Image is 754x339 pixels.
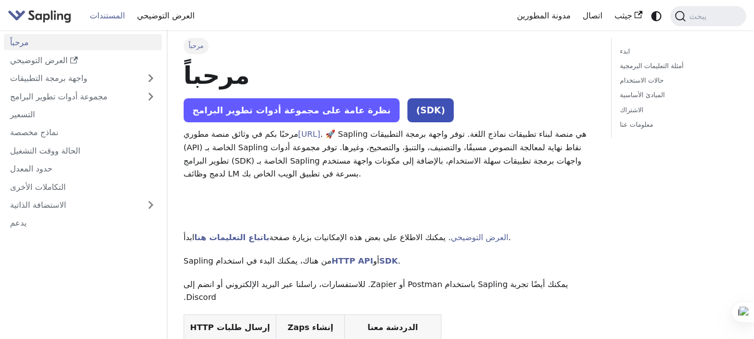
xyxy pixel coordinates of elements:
[4,142,162,159] a: الحالة ووقت التشغيل
[140,88,162,104] button: توسيع فئة الشريط الجانبي 'SDK'
[10,128,59,137] font: نماذج مخصصة
[4,34,162,50] a: مرحباً
[140,70,162,87] button: توسيع فئة الشريط الجانبي 'API'
[451,233,508,242] a: العرض التوضيحي
[10,218,27,227] font: يدعم
[398,256,401,265] font: .
[583,11,602,20] font: اتصال
[190,323,270,332] font: إرسال طلبات HTTP
[373,256,380,265] font: أو
[10,146,80,155] font: الحالة ووقت التشغيل
[379,256,397,265] a: SDK
[298,130,320,139] a: [URL]
[194,233,269,242] a: باتباع التعليمات هنا
[137,11,195,20] font: العرض التوضيحي
[508,233,511,242] font: .
[184,233,195,242] font: ابدأ
[184,98,400,122] a: نظرة عامة على مجموعة أدوات تطوير البرامج
[189,42,204,50] font: مرحباً
[620,62,684,70] font: أمثلة التعليمات البرمجية
[10,200,66,209] font: الاستضافة الذاتية
[10,38,28,47] font: مرحباً
[620,90,734,101] a: المبادئ الأساسية
[287,323,333,332] font: إنشاء Zaps
[4,107,162,123] a: التسعير
[620,77,664,84] font: حالات الاستخدام
[4,70,140,87] a: واجهة برمجة التطبيقات
[620,120,734,130] a: معلومات عنا
[8,8,71,24] img: شتلة.اي
[184,256,332,265] font: من هناك، يمكنك البدء في استخدام Sapling
[577,7,608,25] a: اتصال
[407,98,454,122] a: (SDK)
[10,164,52,173] font: حدود المعدل
[4,161,162,177] a: حدود المعدل
[184,38,595,54] nav: فتات الخبز
[614,11,632,20] font: جيثب
[648,8,664,24] button: التبديل بين الوضع الداكن والفاتح (وضع النظام حاليًا)
[184,130,298,139] font: مرحبًا بكم في وثائق منصة مطوري
[416,105,445,116] font: (SDK)
[620,47,630,55] font: ابدء
[689,12,707,21] font: يبحث
[4,52,162,69] a: العرض التوضيحي
[608,7,648,25] a: جيثب
[10,183,66,192] font: التكاملات الأخرى
[620,91,665,99] font: المبادئ الأساسية
[8,8,75,24] a: شتلة.ايشتلة.اي
[620,75,734,86] a: حالات الاستخدام
[620,106,643,114] font: الاشتراك
[511,7,577,25] a: مدونة المطورين
[10,110,35,119] font: التسعير
[10,74,87,83] font: واجهة برمجة التطبيقات
[84,7,131,25] a: المستندات
[332,256,373,265] a: HTTP API
[620,46,734,57] a: ابدء
[184,130,587,178] font: . 🚀 Sapling هي منصة لبناء تطبيقات نماذج اللغة. توفر واجهة برمجة التطبيقات (API) الخاصة بـ Sapling...
[10,56,68,65] font: العرض التوضيحي
[620,61,734,71] a: أمثلة التعليمات البرمجية
[90,11,125,20] font: المستندات
[184,280,568,302] font: يمكنك أيضًا تجربة Sapling باستخدام Postman أو Zapier. للاستفسارات، راسلنا عبر البريد الإلكتروني أ...
[368,323,419,332] font: الدردشة معنا
[670,6,746,26] button: بحث (Command+K)
[10,92,108,101] font: مجموعة أدوات تطوير البرامج
[131,7,201,25] a: العرض التوضيحي
[193,105,391,116] font: نظرة عامة على مجموعة أدوات تطوير البرامج
[4,215,162,231] a: يدعم
[4,125,162,141] a: نماذج مخصصة
[184,61,250,89] font: مرحباً
[4,88,140,104] a: مجموعة أدوات تطوير البرامج
[620,121,654,128] font: معلومات عنا
[4,197,162,213] a: الاستضافة الذاتية
[270,233,451,242] font: . يمكنك الاطلاع على بعض هذه الإمكانيات بزيارة صفحة
[517,11,570,20] font: مدونة المطورين
[4,179,162,195] a: التكاملات الأخرى
[620,105,734,116] a: الاشتراك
